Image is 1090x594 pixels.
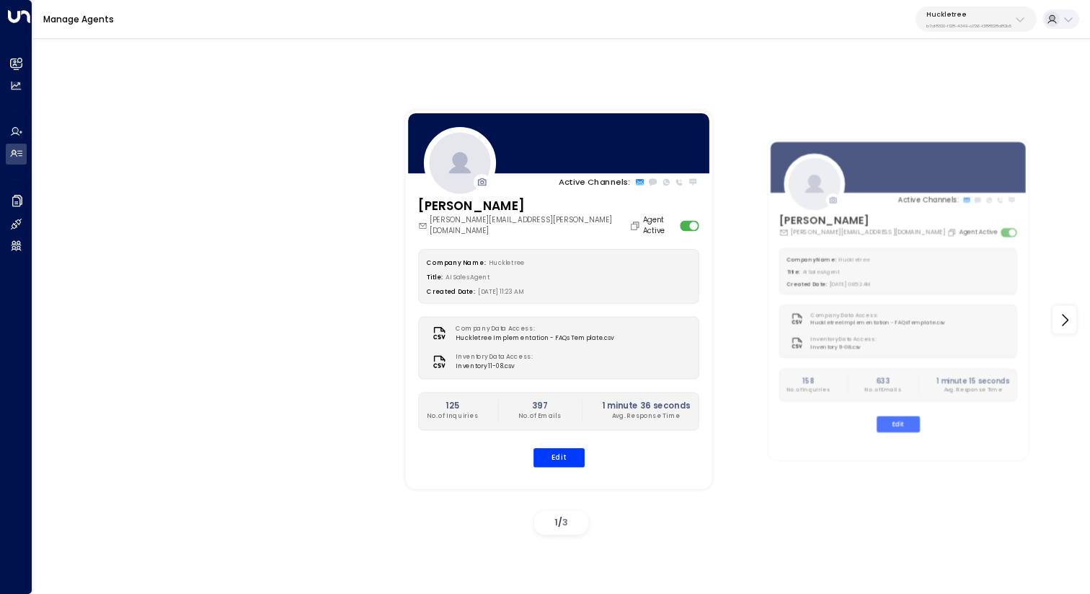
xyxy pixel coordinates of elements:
span: AI Sales Agent [446,273,489,281]
h2: 397 [518,400,562,412]
p: Active Channels: [559,176,630,188]
label: Agent Active [960,228,998,237]
span: [DATE] 08:52 AM [830,280,872,287]
button: Huckletreeb7af8320-f128-4349-a726-f388528d82b5 [916,6,1037,32]
button: Copy [629,220,643,231]
a: Manage Agents [43,13,114,25]
p: Avg. Response Time [936,386,1010,394]
label: Company Name: [787,256,837,263]
div: [PERSON_NAME][EMAIL_ADDRESS][DOMAIN_NAME] [779,228,959,237]
label: Title: [427,273,443,281]
span: [DATE] 11:23 AM [477,287,523,295]
span: 1 [554,516,558,528]
label: Created Date: [787,280,828,287]
label: Company Data Access: [456,324,608,333]
label: Title: [787,268,800,276]
h3: [PERSON_NAME] [418,196,643,215]
span: Inventory 11-08.csv [456,362,538,372]
label: Agent Active [642,215,675,237]
span: Inventory 11-08.csv [811,344,880,351]
p: b7af8320-f128-4349-a726-f388528d82b5 [926,23,1011,29]
h2: 633 [865,375,901,385]
h2: 1 minute 36 seconds [601,400,690,412]
span: 3 [562,516,568,528]
span: Huckletree Implementation - FAQs Template.csv [456,333,613,343]
label: Company Name: [427,258,485,266]
button: Copy [947,228,959,237]
label: Inventory Data Access: [811,336,876,344]
p: Huckletree [926,10,1011,19]
p: No. of Emails [518,412,562,422]
label: Created Date: [427,287,474,295]
h2: 125 [427,400,478,412]
p: No. of Emails [865,386,901,394]
p: No. of Inquiries [787,386,830,394]
label: Inventory Data Access: [456,353,533,362]
span: Huckletree Implementation - FAQs Template.csv [811,320,945,328]
span: AI Sales Agent [803,268,841,276]
div: [PERSON_NAME][EMAIL_ADDRESS][PERSON_NAME][DOMAIN_NAME] [418,215,643,237]
p: No. of Inquiries [427,412,478,422]
button: Edit [533,448,584,467]
p: Avg. Response Time [601,412,690,422]
button: Edit [877,416,920,432]
h2: 158 [787,375,830,385]
h3: [PERSON_NAME] [779,212,959,228]
div: / [534,511,588,535]
p: Active Channels: [898,195,959,205]
span: Huckletree [488,258,524,266]
h2: 1 minute 15 seconds [936,375,1010,385]
label: Company Data Access: [811,312,941,320]
span: Huckletree [839,256,869,263]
